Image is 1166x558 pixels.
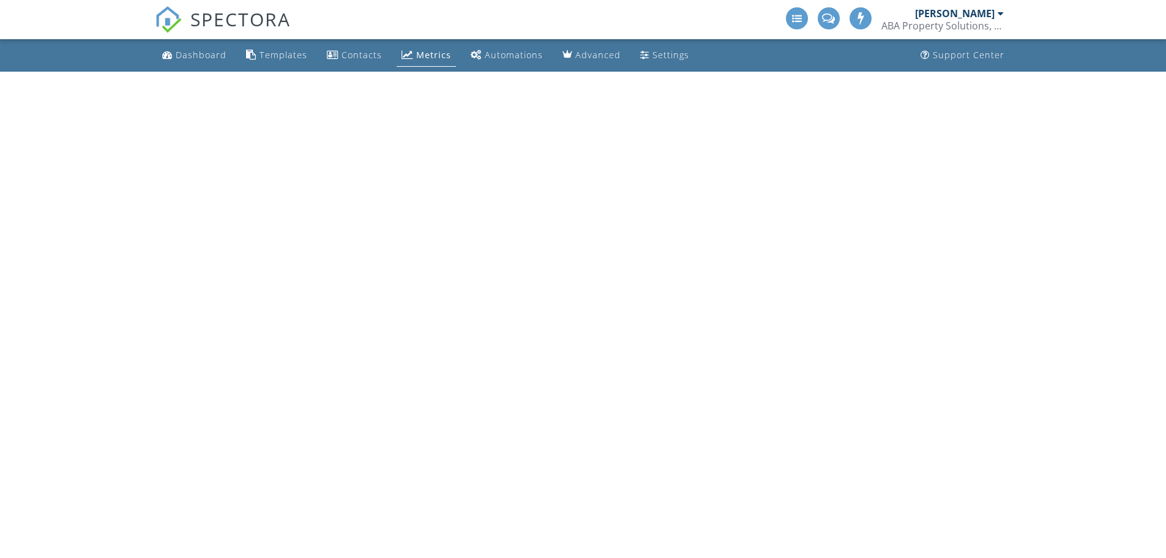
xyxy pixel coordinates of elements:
[933,49,1004,61] div: Support Center
[635,44,694,67] a: Settings
[558,44,626,67] a: Advanced
[916,44,1009,67] a: Support Center
[652,49,689,61] div: Settings
[155,6,182,33] img: The Best Home Inspection Software - Spectora
[241,44,312,67] a: Templates
[155,17,291,42] a: SPECTORA
[342,49,382,61] div: Contacts
[466,44,548,67] a: Automations (Advanced)
[157,44,231,67] a: Dashboard
[322,44,387,67] a: Contacts
[881,20,1004,32] div: ABA Property Solutions, LLC
[176,49,226,61] div: Dashboard
[260,49,307,61] div: Templates
[485,49,543,61] div: Automations
[915,7,995,20] div: [PERSON_NAME]
[575,49,621,61] div: Advanced
[416,49,451,61] div: Metrics
[397,44,456,67] a: Metrics
[190,6,291,32] span: SPECTORA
